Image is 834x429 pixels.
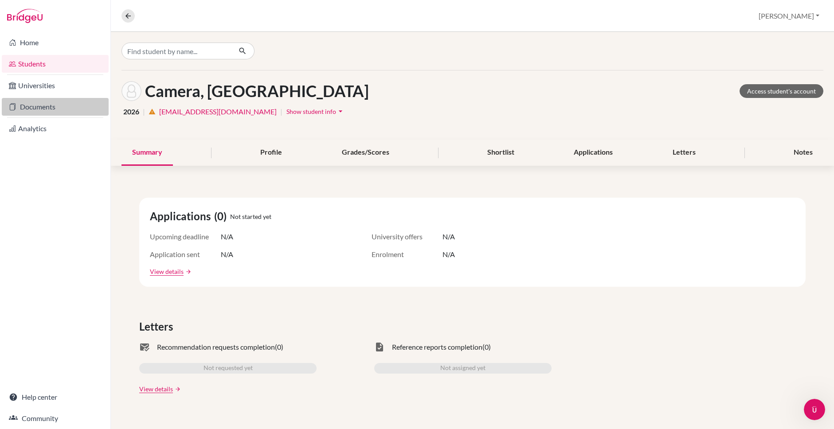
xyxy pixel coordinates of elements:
[477,140,525,166] div: Shortlist
[184,269,192,275] a: arrow_forward
[173,386,181,392] a: arrow_forward
[372,231,442,242] span: University offers
[740,84,823,98] a: Access student's account
[662,140,706,166] div: Letters
[2,120,109,137] a: Analytics
[214,208,230,224] span: (0)
[139,342,150,352] span: mark_email_read
[230,212,271,221] span: Not started yet
[150,208,214,224] span: Applications
[157,342,275,352] span: Recommendation requests completion
[2,98,109,116] a: Documents
[139,384,173,394] a: View details
[783,140,823,166] div: Notes
[755,8,823,24] button: [PERSON_NAME]
[123,106,139,117] span: 2026
[442,249,455,260] span: N/A
[280,106,282,117] span: |
[442,231,455,242] span: N/A
[563,140,623,166] div: Applications
[2,388,109,406] a: Help center
[804,399,825,420] iframe: Intercom live chat
[121,140,173,166] div: Summary
[121,43,231,59] input: Find student by name...
[150,249,221,260] span: Application sent
[2,55,109,73] a: Students
[145,82,369,101] h1: Camera, [GEOGRAPHIC_DATA]
[250,140,293,166] div: Profile
[149,108,156,115] i: warning
[372,249,442,260] span: Enrolment
[336,107,345,116] i: arrow_drop_down
[331,140,400,166] div: Grades/Scores
[440,363,486,374] span: Not assigned yet
[150,267,184,276] a: View details
[150,231,221,242] span: Upcoming deadline
[7,9,43,23] img: Bridge-U
[286,108,336,115] span: Show student info
[2,34,109,51] a: Home
[139,319,176,335] span: Letters
[221,249,233,260] span: N/A
[221,231,233,242] span: N/A
[482,342,491,352] span: (0)
[159,106,277,117] a: [EMAIL_ADDRESS][DOMAIN_NAME]
[275,342,283,352] span: (0)
[2,77,109,94] a: Universities
[143,106,145,117] span: |
[374,342,385,352] span: task
[286,105,345,118] button: Show student infoarrow_drop_down
[2,409,109,427] a: Community
[392,342,482,352] span: Reference reports completion
[204,363,253,374] span: Not requested yet
[121,81,141,101] img: Brooklyn Camera's avatar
